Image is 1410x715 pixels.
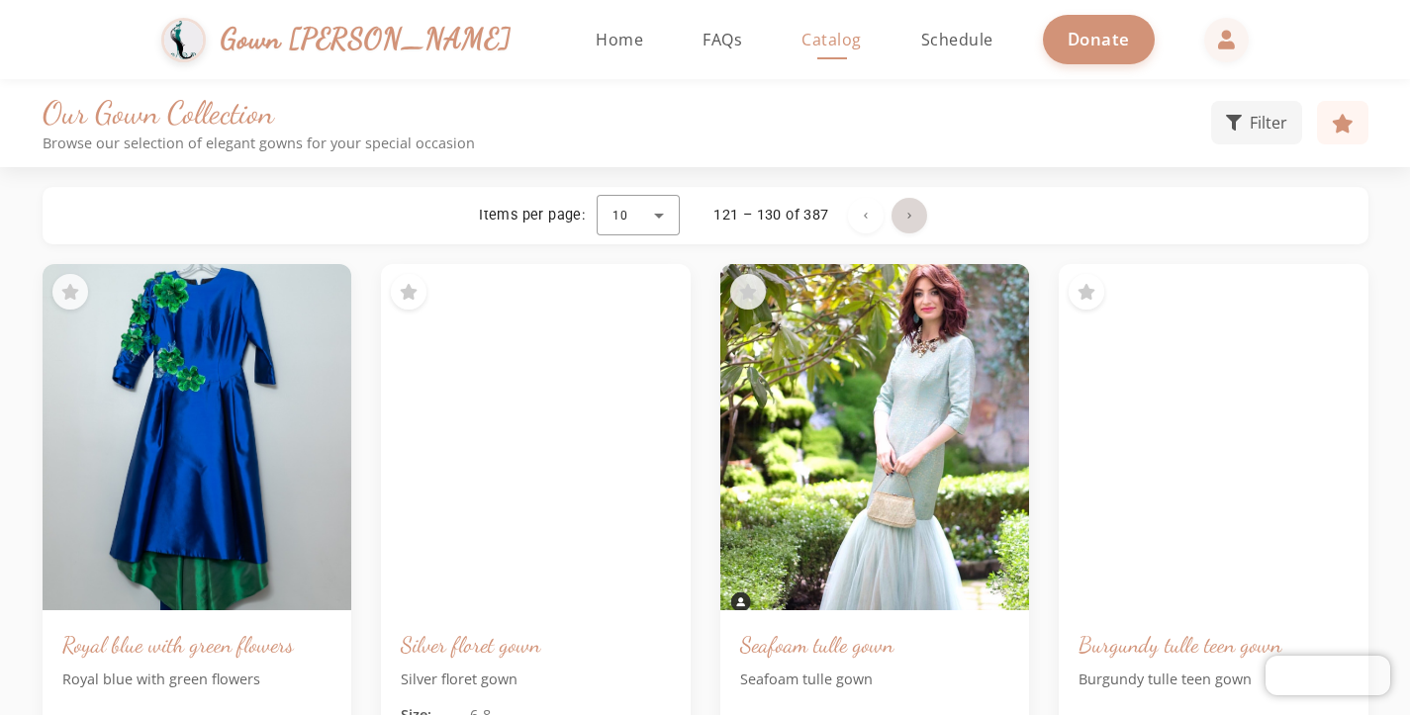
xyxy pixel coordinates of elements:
[161,18,206,62] img: Gown Gmach Logo
[1250,111,1287,134] span: Filter
[221,18,511,60] span: Gown [PERSON_NAME]
[381,264,691,610] img: Silver floret gown
[740,630,1010,659] h3: Seafoam tulle gown
[801,29,862,50] span: Catalog
[401,669,671,690] p: Silver floret gown
[1079,630,1349,659] h3: Burgundy tulle teen gown
[62,630,332,659] h3: Royal blue with green flowers
[1059,264,1368,610] img: Burgundy tulle teen gown
[1043,15,1155,63] a: Donate
[713,206,828,225] div: 121 – 130 of 387
[703,29,742,50] span: FAQs
[921,29,993,50] span: Schedule
[43,94,1211,132] h1: Our Gown Collection
[479,206,585,225] div: Items per page:
[43,134,1211,151] p: Browse our selection of elegant gowns for your special occasion
[161,13,530,67] a: Gown [PERSON_NAME]
[848,198,884,233] button: Previous page
[720,264,1030,610] img: Seafoam tulle gown
[596,29,643,50] span: Home
[1068,28,1130,50] span: Donate
[1266,656,1390,695] iframe: Chatra live chat
[43,264,352,610] img: Royal blue with green flowers
[1211,101,1302,144] button: Filter
[892,198,927,233] button: Next page
[401,630,671,659] h3: Silver floret gown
